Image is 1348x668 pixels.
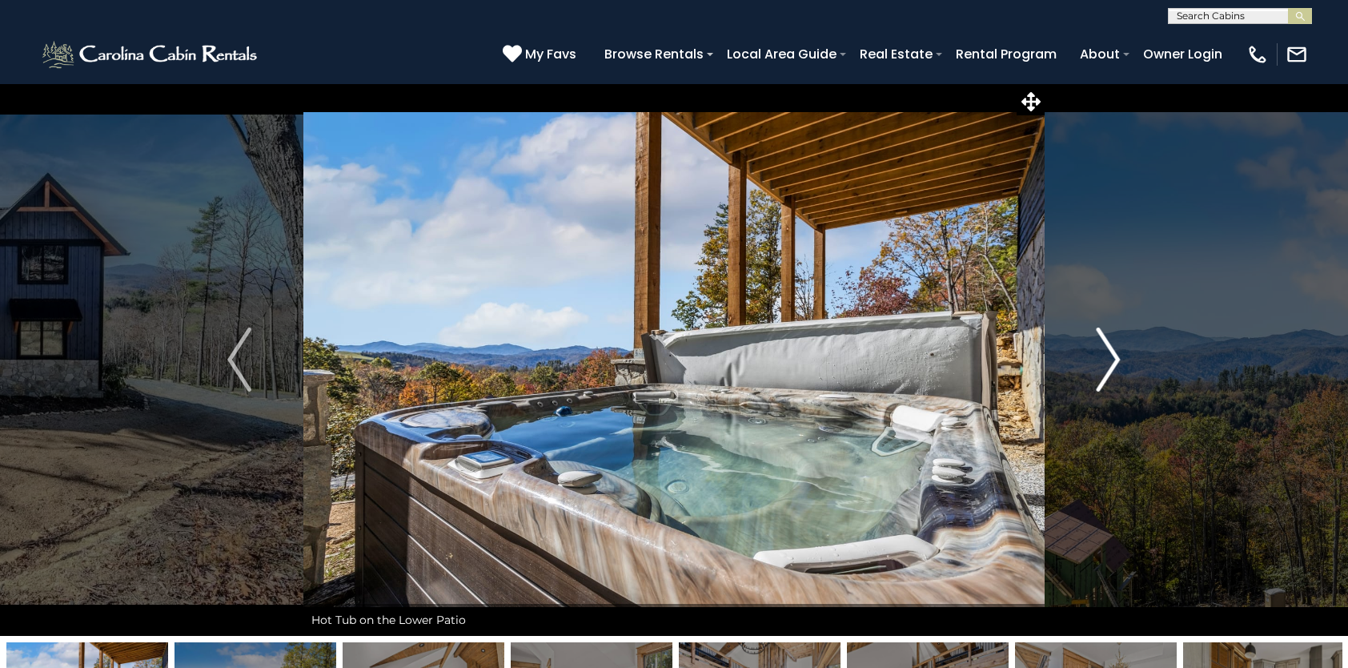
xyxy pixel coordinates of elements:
[525,44,576,64] span: My Favs
[1135,40,1230,68] a: Owner Login
[1286,43,1308,66] img: mail-regular-white.png
[227,328,251,392] img: arrow
[1045,83,1172,636] button: Next
[596,40,712,68] a: Browse Rentals
[948,40,1065,68] a: Rental Program
[852,40,941,68] a: Real Estate
[303,604,1045,636] div: Hot Tub on the Lower Patio
[719,40,845,68] a: Local Area Guide
[175,83,303,636] button: Previous
[503,44,580,65] a: My Favs
[1246,43,1269,66] img: phone-regular-white.png
[40,38,262,70] img: White-1-2.png
[1072,40,1128,68] a: About
[1097,328,1121,392] img: arrow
